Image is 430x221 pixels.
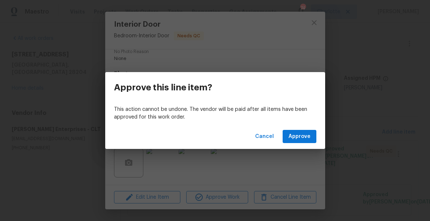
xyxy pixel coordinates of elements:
[288,132,310,141] span: Approve
[114,82,212,93] h3: Approve this line item?
[114,106,316,121] p: This action cannot be undone. The vendor will be paid after all items have been approved for this...
[283,130,316,143] button: Approve
[252,130,277,143] button: Cancel
[255,132,274,141] span: Cancel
